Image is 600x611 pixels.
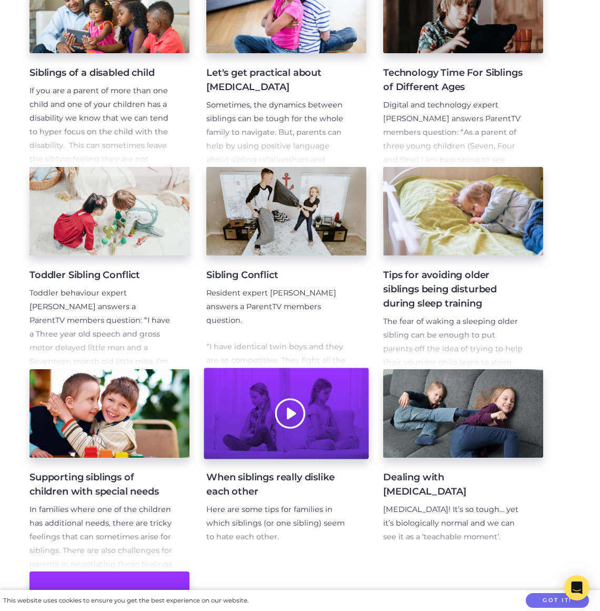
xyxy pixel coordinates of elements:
div: Open Intercom Messenger [564,575,589,600]
span: “I have identical twin boys and they are so competitive. They fight all the time. I always dreame... [206,342,349,515]
a: When siblings really dislike each other Here are some tips for families in which siblings (or one... [206,369,366,571]
h4: Tips for avoiding older siblings being disturbed during sleep training [383,268,526,311]
p: Resident expert [PERSON_NAME] answers a ParentTV members question. [206,287,349,328]
p: If you are a parent of more than one child and one of your children has a disability we know that... [29,84,173,180]
a: Dealing with [MEDICAL_DATA] [MEDICAL_DATA]! It’s so tough… yet it’s biologically normal and we ca... [383,369,543,571]
p: Here are some tips for families in which siblings (or one sibling) seem to hate each other. [206,503,349,544]
h4: When siblings really dislike each other [206,470,349,499]
span: Sometimes, the dynamics between siblings can be tough for the whole family to navigate. But, pare... [206,100,343,178]
p: The fear of waking a sleeping older sibling can be enough to put parents off the idea of trying t... [383,315,526,410]
p: [MEDICAL_DATA]! It’s so tough… yet it’s biologically normal and we can see it as a ‘teachable mom... [383,503,526,544]
h4: Siblings of a disabled child [29,66,173,80]
a: Supporting siblings of children with special needs In families where one of the children has addi... [29,369,189,571]
div: This website uses cookies to ensure you get the best experience on our website. [3,595,248,606]
h4: Supporting siblings of children with special needs [29,470,173,499]
h4: Toddler Sibling Conflict [29,268,173,282]
a: Toddler Sibling Conflict Toddler behaviour expert [PERSON_NAME] answers a ParentTV members questi... [29,167,189,369]
a: Tips for avoiding older siblings being disturbed during sleep training The fear of waking a sleep... [383,167,543,369]
a: Sibling Conflict Resident expert [PERSON_NAME] answers a ParentTV members question. “I have ident... [206,167,366,369]
h4: Sibling Conflict [206,268,349,282]
h4: Technology Time For Siblings of Different Ages [383,66,526,94]
button: Got it! [526,593,589,608]
h4: Dealing with [MEDICAL_DATA] [383,470,526,499]
: Digital and technology expert [PERSON_NAME] answers ParentTV members question: “As a parent of th... [383,100,526,451]
h4: Let's get practical about [MEDICAL_DATA] [206,66,349,94]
